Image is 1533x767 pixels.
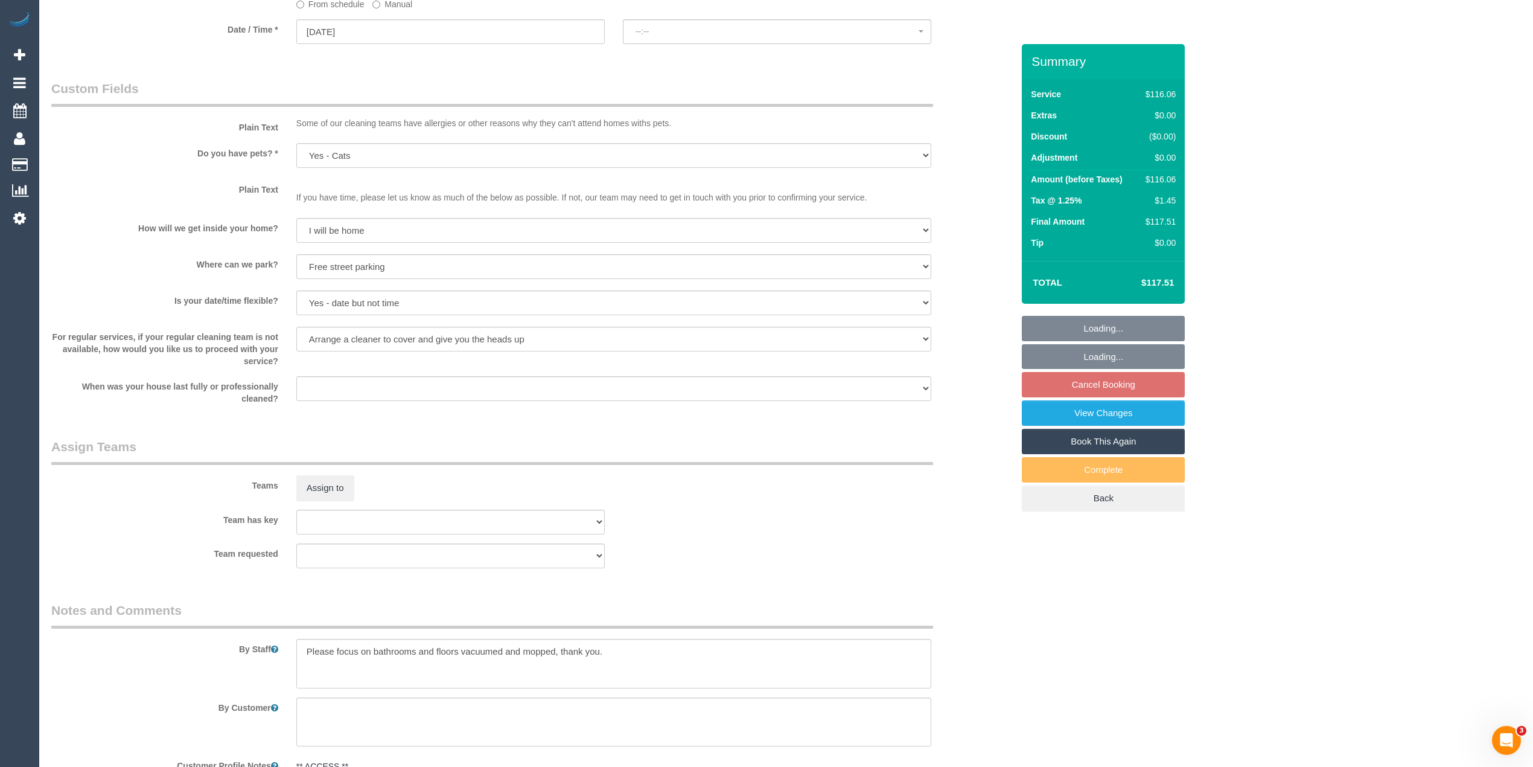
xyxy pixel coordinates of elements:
[1031,88,1061,100] label: Service
[1141,109,1176,121] div: $0.00
[296,1,304,8] input: From schedule
[1031,216,1085,228] label: Final Amount
[42,143,287,159] label: Do you have pets? *
[51,602,933,629] legend: Notes and Comments
[7,12,31,29] img: Automaid Logo
[1031,130,1067,143] label: Discount
[42,19,287,36] label: Date / Time *
[1517,726,1526,736] span: 3
[1031,109,1057,121] label: Extras
[42,290,287,307] label: Is your date/time flexible?
[1141,130,1176,143] div: ($0.00)
[623,19,931,44] button: --:--
[1141,237,1176,249] div: $0.00
[42,544,287,560] label: Team requested
[42,218,287,234] label: How will we get inside your home?
[1141,152,1176,164] div: $0.00
[42,117,287,133] label: Plain Text
[42,698,287,714] label: By Customer
[42,475,287,492] label: Teams
[42,327,287,367] label: For regular services, if your regular cleaning team is not available, how would you like us to pr...
[1031,194,1082,207] label: Tax @ 1.25%
[1141,88,1176,100] div: $116.06
[296,19,605,44] input: DD/MM/YYYY
[372,1,380,8] input: Manual
[1022,429,1185,454] a: Book This Again
[1031,152,1077,164] label: Adjustment
[1141,216,1176,228] div: $117.51
[51,438,933,465] legend: Assign Teams
[1031,173,1122,185] label: Amount (before Taxes)
[1031,237,1044,249] label: Tip
[1033,277,1062,287] strong: Total
[51,80,933,107] legend: Custom Fields
[1105,278,1174,288] h4: $117.51
[1031,54,1179,68] h3: Summary
[42,179,287,196] label: Plain Text
[296,179,931,204] p: If you have time, please let us know as much of the below as possible. If not, our team may need ...
[42,254,287,271] label: Where can we park?
[42,376,287,405] label: When was your house last fully or professionally cleaned?
[636,27,919,36] span: --:--
[1141,194,1176,207] div: $1.45
[1022,400,1185,426] a: View Changes
[1022,486,1185,511] a: Back
[42,510,287,526] label: Team has key
[296,117,931,129] p: Some of our cleaning teams have allergies or other reasons why they can't attend homes withs pets.
[42,639,287,655] label: By Staff
[1492,726,1521,755] iframe: Intercom live chat
[1141,173,1176,185] div: $116.06
[296,475,354,501] button: Assign to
